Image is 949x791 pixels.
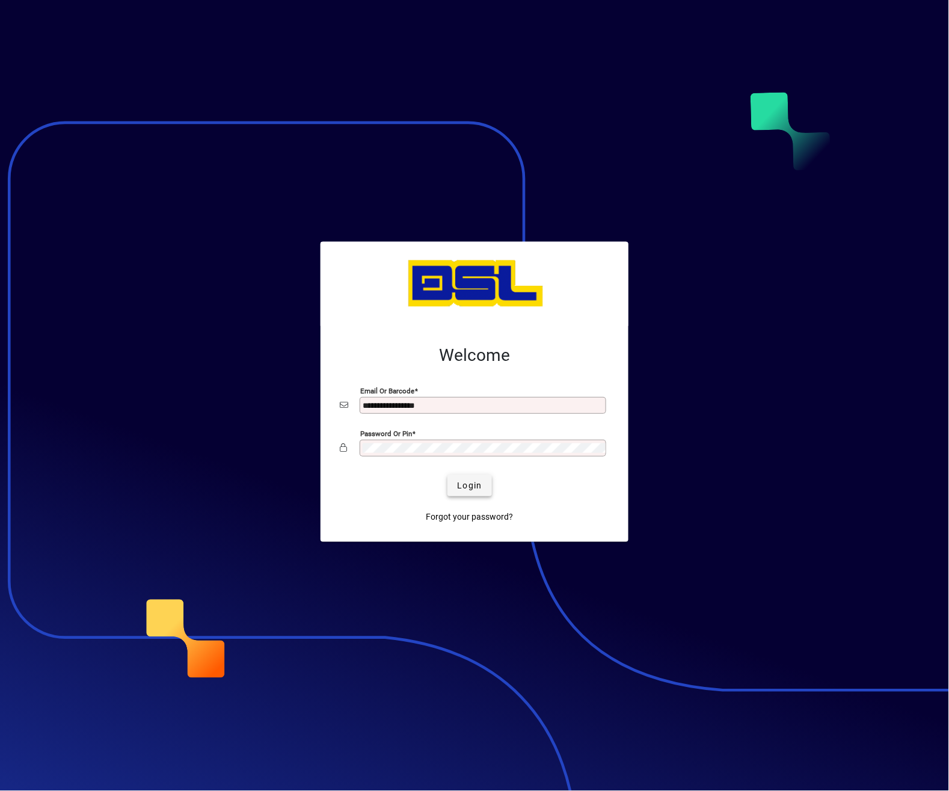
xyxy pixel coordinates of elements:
[457,479,482,492] span: Login
[422,506,518,528] a: Forgot your password?
[340,345,609,366] h2: Welcome
[426,511,514,523] span: Forgot your password?
[447,475,491,496] button: Login
[360,429,412,438] mat-label: Password or Pin
[360,387,414,395] mat-label: Email or Barcode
